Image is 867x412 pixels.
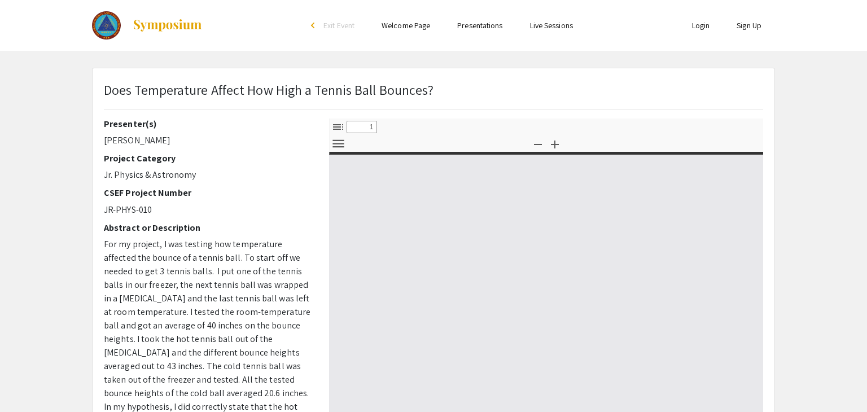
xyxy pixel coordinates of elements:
p: JR-PHYS-010 [104,203,312,217]
h2: Presenter(s) [104,119,312,129]
button: Zoom In [545,135,564,152]
img: Symposium by ForagerOne [132,19,203,32]
a: Live Sessions [530,20,573,30]
div: arrow_back_ios [311,22,318,29]
button: Toggle Sidebar [329,119,348,135]
a: The 2023 Colorado Science & Engineering Fair [92,11,203,40]
span: Exit Event [323,20,354,30]
p: [PERSON_NAME] [104,134,312,147]
p: Jr. Physics & Astronomy [104,168,312,182]
a: Sign Up [737,20,761,30]
h2: Abstract or Description [104,222,312,233]
input: Page [347,121,377,133]
h2: Project Category [104,153,312,164]
button: Tools [329,135,348,152]
a: Presentations [457,20,502,30]
a: Welcome Page [382,20,430,30]
a: Login [692,20,710,30]
button: Zoom Out [528,135,548,152]
h2: CSEF Project Number [104,187,312,198]
p: Does Temperature Affect How High a Tennis Ball Bounces? [104,80,434,100]
img: The 2023 Colorado Science & Engineering Fair [92,11,121,40]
